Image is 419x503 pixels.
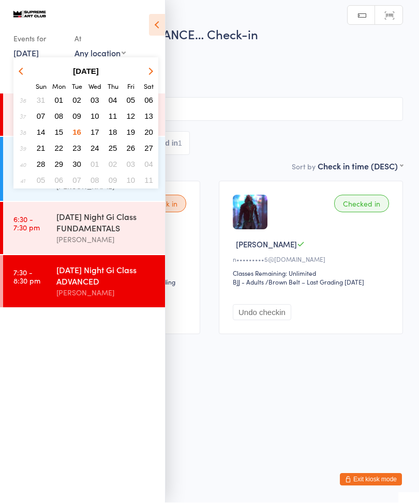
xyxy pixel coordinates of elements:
span: 30 [72,160,81,169]
span: 05 [37,176,46,185]
a: [DATE] [13,48,39,59]
button: 26 [123,142,139,155]
span: 11 [109,112,117,121]
small: Friday [127,82,134,91]
span: 31 [37,96,46,105]
button: 12 [123,109,139,123]
span: 28 [37,160,46,169]
span: 20 [144,128,153,137]
small: Sunday [36,82,47,91]
button: 07 [33,109,49,123]
img: image1727763841.png [233,195,267,230]
div: Any location [74,48,126,59]
span: 22 [55,144,64,153]
span: 24 [91,144,99,153]
span: 07 [72,176,81,185]
button: 03 [123,158,139,171]
div: At [74,30,126,48]
span: / Brown Belt – Last Grading [DATE] [265,278,364,287]
button: 04 [141,158,157,171]
label: Sort by [292,162,316,172]
span: 08 [91,176,99,185]
small: Thursday [108,82,118,91]
button: 16 [69,125,85,139]
span: 25 [109,144,117,153]
button: 11 [105,109,121,123]
a: 5:15 -6:15 pm[DATE] Youth BJJ ([DEMOGRAPHIC_DATA])[PERSON_NAME] and [PERSON_NAME] [3,137,165,201]
button: 18 [105,125,121,139]
span: 03 [127,160,136,169]
em: 37 [20,113,26,121]
span: 01 [91,160,99,169]
button: 15 [51,125,67,139]
button: 31 [33,93,49,107]
span: 06 [144,96,153,105]
time: 6:30 - 7:30 pm [13,215,40,232]
em: 40 [20,161,26,169]
div: [DATE] Night Gi Class FUNDAMENTALS [56,211,156,234]
small: Wednesday [88,82,101,91]
h2: [DATE] Night Gi Class ADVANCE… Check-in [16,26,403,43]
button: 05 [33,174,49,187]
span: 15 [55,128,64,137]
img: Supreme Art Club Pty Ltd [10,8,49,20]
span: 03 [91,96,99,105]
small: Tuesday [72,82,82,91]
span: 10 [91,112,99,121]
em: 41 [20,177,25,185]
button: 13 [141,109,157,123]
div: n•••••••••5@[DOMAIN_NAME] [233,255,392,264]
a: 7:30 -8:30 pm[DATE] Night Gi Class ADVANCED[PERSON_NAME] [3,256,165,308]
span: 13 [144,112,153,121]
div: Checked in [334,195,389,213]
a: 12:00 -1:00 pm[DATE] Lunch Gi Class[PERSON_NAME] [3,94,165,136]
button: 02 [69,93,85,107]
button: 01 [51,93,67,107]
button: 01 [87,158,103,171]
button: 21 [33,142,49,155]
button: 30 [69,158,85,171]
button: 07 [69,174,85,187]
span: [PERSON_NAME] [236,239,297,250]
button: 22 [51,142,67,155]
button: Exit kiosk mode [340,474,402,486]
small: Monday [52,82,66,91]
div: Classes Remaining: Unlimited [233,269,392,278]
span: 11 [144,176,153,185]
button: 11 [141,174,157,187]
span: 09 [72,112,81,121]
span: 29 [55,160,64,169]
span: 08 [55,112,64,121]
button: 10 [123,174,139,187]
span: 09 [109,176,117,185]
span: 26 [127,144,136,153]
span: 16 [72,128,81,137]
span: 21 [37,144,46,153]
button: 08 [51,109,67,123]
em: 36 [20,97,26,105]
div: BJJ - Adults [233,278,264,287]
span: 04 [144,160,153,169]
button: 25 [105,142,121,155]
span: 12 [127,112,136,121]
span: 04 [109,96,117,105]
span: 07 [37,112,46,121]
button: 06 [51,174,67,187]
button: 03 [87,93,103,107]
span: 23 [72,144,81,153]
button: 08 [87,174,103,187]
div: 1 [178,139,182,148]
button: 05 [123,93,139,107]
strong: [DATE] [73,67,99,76]
span: 27 [144,144,153,153]
span: 02 [72,96,81,105]
div: Events for [13,30,64,48]
span: 10 [127,176,136,185]
span: 06 [55,176,64,185]
span: [DATE] 7:30pm [16,48,387,58]
span: 02 [109,160,117,169]
button: 29 [51,158,67,171]
div: Check in time (DESC) [318,161,403,172]
button: 14 [33,125,49,139]
button: 10 [87,109,103,123]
